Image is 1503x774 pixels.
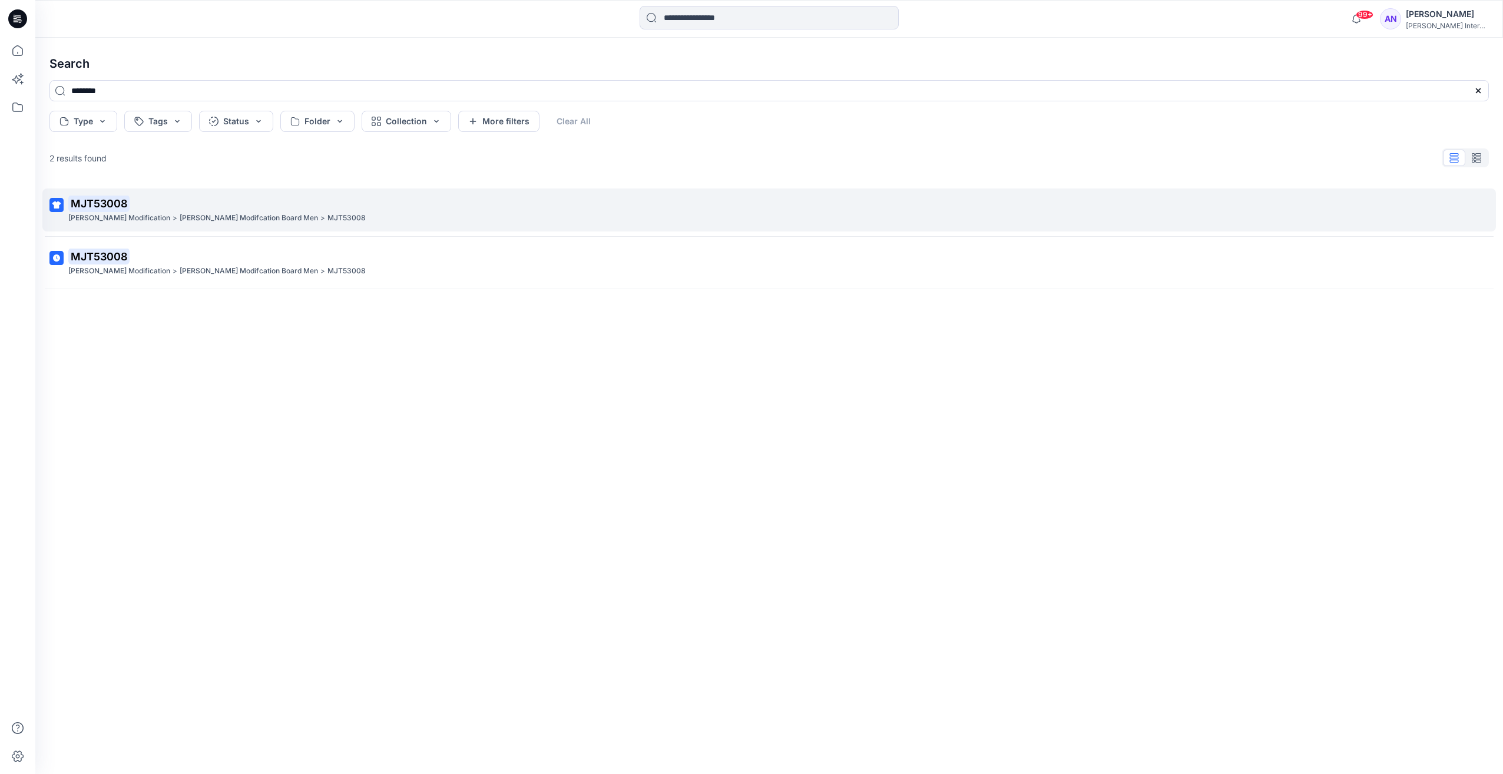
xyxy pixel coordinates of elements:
button: Collection [362,111,451,132]
p: > [173,265,177,277]
p: Otto Modification [68,265,170,277]
p: > [173,212,177,224]
p: Otto Modification [68,212,170,224]
a: MJT53008[PERSON_NAME] Modification>[PERSON_NAME] Modifcation Board Men>MJT53008 [42,242,1496,285]
a: MJT53008[PERSON_NAME] Modification>[PERSON_NAME] Modifcation Board Men>MJT53008 [42,188,1496,231]
mark: MJT53008 [68,248,130,264]
p: 2 results found [49,152,107,164]
button: Tags [124,111,192,132]
p: MJT53008 [327,265,366,277]
button: More filters [458,111,539,132]
div: [PERSON_NAME] [1406,7,1488,21]
div: AN [1380,8,1401,29]
span: 99+ [1356,10,1373,19]
p: > [320,212,325,224]
p: > [320,265,325,277]
div: [PERSON_NAME] International [1406,21,1488,30]
h4: Search [40,47,1498,80]
p: Otto Modifcation Board Men [180,212,318,224]
mark: MJT53008 [68,195,130,211]
p: MJT53008 [327,212,366,224]
button: Folder [280,111,355,132]
button: Status [199,111,273,132]
button: Type [49,111,117,132]
p: Otto Modifcation Board Men [180,265,318,277]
